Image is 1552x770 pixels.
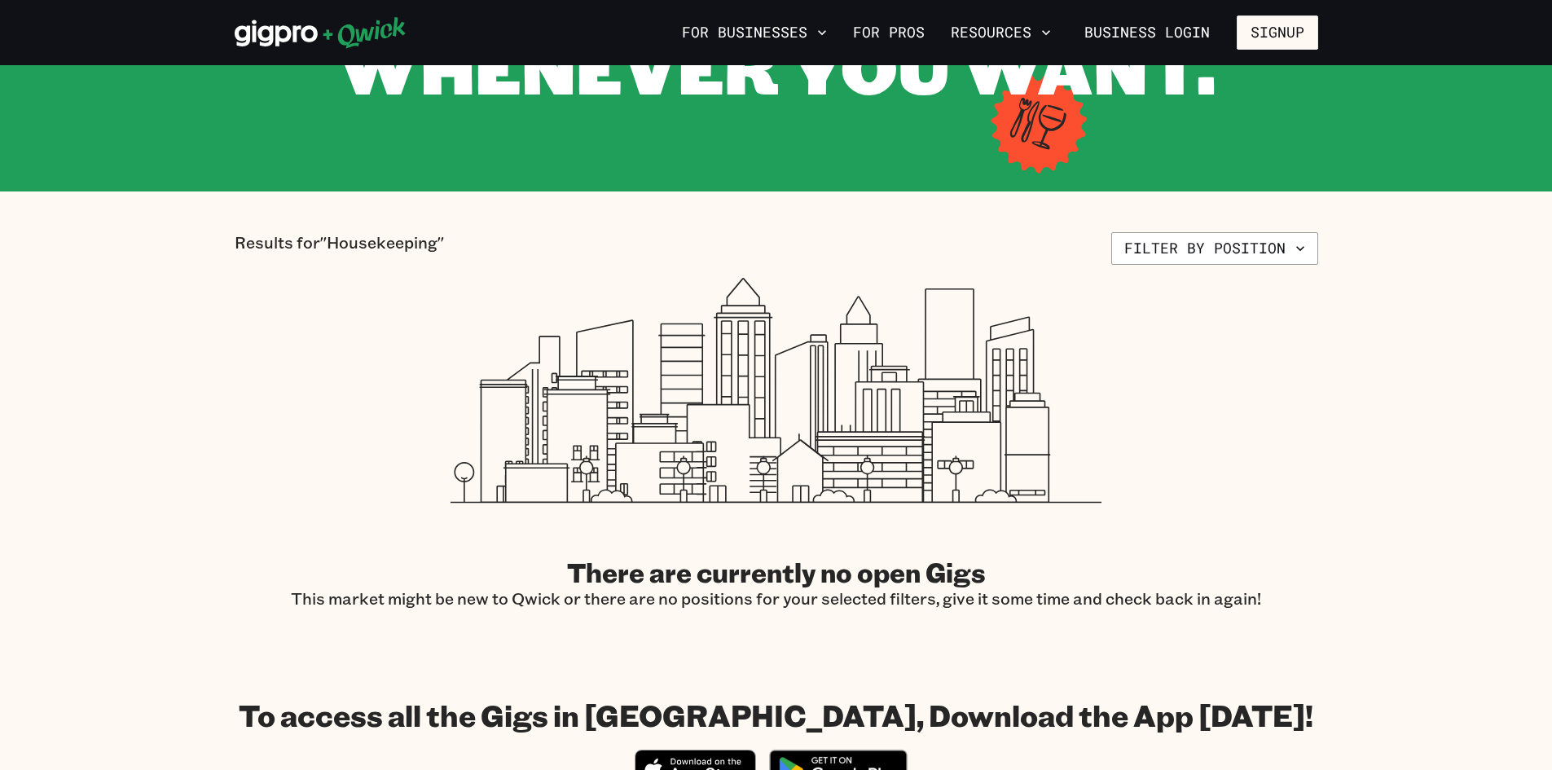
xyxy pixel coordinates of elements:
h2: There are currently no open Gigs [291,556,1261,588]
p: This market might be new to Qwick or there are no positions for your selected filters, give it so... [291,588,1261,609]
button: Resources [944,19,1057,46]
p: Results for "Housekeeping" [235,232,444,265]
h1: To access all the Gigs in [GEOGRAPHIC_DATA], Download the App [DATE]! [239,697,1313,733]
button: For Businesses [675,19,833,46]
button: Signup [1237,15,1318,50]
a: For Pros [846,19,931,46]
a: Business Login [1071,15,1224,50]
button: Filter by position [1111,232,1318,265]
